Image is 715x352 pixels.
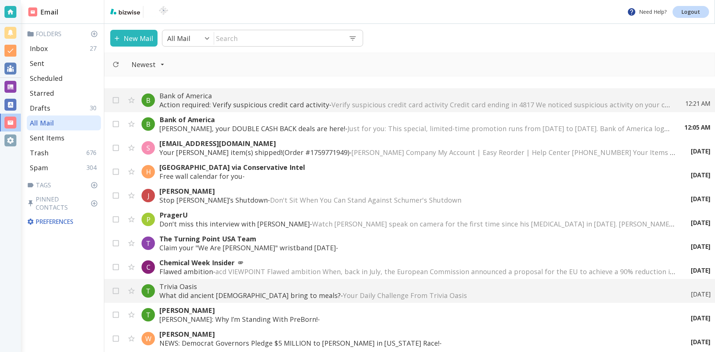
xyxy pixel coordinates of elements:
[30,104,50,112] p: Drafts
[146,143,150,152] p: S
[27,195,101,212] p: Pinned Contacts
[110,30,158,47] button: New Mail
[145,334,152,343] p: W
[30,148,48,157] p: Trash
[27,218,99,226] p: Preferences
[159,306,676,315] p: [PERSON_NAME]
[167,34,190,43] p: All Mail
[86,149,99,157] p: 676
[691,195,711,203] p: [DATE]
[159,234,676,243] p: The Turning Point USA Team
[25,215,101,229] div: Preferences
[109,58,123,71] button: Refresh
[86,164,99,172] p: 304
[27,115,101,130] div: All Mail
[28,7,37,16] img: DashboardSidebarEmail.svg
[338,243,524,252] span: ‌ ‌ ‌ ‌ ‌ ‌ ‌ ‌ ‌ ‌ ‌ ‌ ‌ ‌ ‌ ‌ ‌ ‌ ‌ ‌ ‌ ‌ ‌ ‌ ‌ ‌ ‌ ‌ ‌ ‌ ‌ ‌ ‌ ‌ ‌ ‌ ‌ ‌ ‌ ‌ ‌ ‌ ‌ ‌ ‌ ‌ ‌ ‌ ‌...
[159,243,676,252] p: Claim your "We Are [PERSON_NAME]" wristband [DATE] -
[691,266,711,275] p: [DATE]
[27,86,101,101] div: Starred
[159,258,676,267] p: Chemical Week Insider
[146,6,181,18] img: BioTech International
[691,338,711,346] p: [DATE]
[245,172,368,181] span: ͏‌ ͏‌ ͏‌ ͏‌ ͏‌ ͏‌ ͏‌ ͏‌ ͏‌ ͏‌ ͏‌ ͏‌ ͏‌ ͏‌ ͏‌ ͏‌ ͏‌ ͏‌ ͏‌ ͏‌ ͏‌ ͏‌ ͏‌ ͏‌ ͏‌ ͏‌ ͏‌ ͏‌ ͏‌ ͏‌ ͏‌ ͏‌ ͏...
[159,139,676,148] p: [EMAIL_ADDRESS][DOMAIN_NAME]
[30,133,64,142] p: Sent Items
[691,242,711,251] p: [DATE]
[442,339,628,348] span: ‌ ‌ ‌ ‌ ‌ ‌ ‌ ‌ ‌ ‌ ‌ ‌ ‌ ‌ ‌ ‌ ‌ ‌ ‌ ‌ ‌ ‌ ‌ ‌ ‌ ‌ ‌ ‌ ‌ ‌ ‌ ‌ ‌ ‌ ‌ ‌ ‌ ‌ ‌ ‌ ‌ ‌ ‌ ‌ ‌ ‌ ‌ ‌ ‌...
[159,267,676,276] p: Flawed ambition -
[28,7,58,17] h2: Email
[159,148,676,157] p: Your [PERSON_NAME] item(s) shipped!(Order #1759771949) -
[146,286,150,295] p: T
[27,160,101,175] div: Spam304
[159,315,676,324] p: [PERSON_NAME]: Why I’m Standing With PreBorn! -
[159,330,676,339] p: [PERSON_NAME]
[691,314,711,322] p: [DATE]
[270,196,590,204] span: Don't Sit When You Can Stand Against Schumer's Shutdown ‌ ‌ ‌ ‌ ‌ ‌ ‌ ‌ ‌ ‌ ‌ ‌ ‌ ‌ ‌ ‌ ‌ ‌ ‌ ‌ ‌...
[159,210,676,219] p: PragerU
[159,163,676,172] p: [GEOGRAPHIC_DATA] via Conservative Intel
[343,291,618,300] span: Your Daily Challenge From Trivia Oasis ‌ ‌ ‌ ‌ ‌ ‌ ‌ ‌ ‌ ‌ ‌ ‌ ‌ ‌ ‌ ‌ ‌ ‌ ‌ ‌ ‌ ‌ ‌ ‌ ‌ ‌ ‌ ‌ ‌ ...
[159,172,676,181] p: Free wall calendar for you -
[30,118,54,127] p: All Mail
[27,56,101,71] div: Sent
[159,339,676,348] p: NEWS: Democrat Governors Pledge $5 MILLION to [PERSON_NAME] in [US_STATE] Race! -
[146,215,150,224] p: P
[30,59,44,68] p: Sent
[159,291,676,300] p: What did ancient [DEMOGRAPHIC_DATA] bring to meals? -
[691,171,711,179] p: [DATE]
[27,101,101,115] div: Drafts30
[27,145,101,160] div: Trash676
[90,44,99,53] p: 27
[146,120,150,129] p: B
[681,9,700,15] p: Logout
[146,167,151,176] p: H
[27,41,101,56] div: Inbox27
[159,124,670,133] p: [PERSON_NAME], your DOUBLE CASH BACK deals are here! -
[146,263,150,272] p: C
[146,96,150,105] p: B
[27,30,101,38] p: Folders
[691,219,711,227] p: [DATE]
[90,104,99,112] p: 30
[685,99,711,108] p: 12:21 AM
[159,282,676,291] p: Trivia Oasis
[124,56,172,73] button: Filter
[691,290,711,298] p: [DATE]
[30,44,48,53] p: Inbox
[673,6,709,18] a: Logout
[30,89,54,98] p: Starred
[27,71,101,86] div: Scheduled
[320,315,506,324] span: ‌ ‌ ‌ ‌ ‌ ‌ ‌ ‌ ‌ ‌ ‌ ‌ ‌ ‌ ‌ ‌ ‌ ‌ ‌ ‌ ‌ ‌ ‌ ‌ ‌ ‌ ‌ ‌ ‌ ‌ ‌ ‌ ‌ ‌ ‌ ‌ ‌ ‌ ‌ ‌ ‌ ‌ ‌ ‌ ‌ ‌ ‌ ‌ ‌...
[691,147,711,155] p: [DATE]
[146,310,150,319] p: T
[159,115,670,124] p: Bank of America
[159,219,676,228] p: Don't miss this interview with [PERSON_NAME] -
[627,7,667,16] p: Need Help?
[214,31,343,46] input: Search
[30,163,48,172] p: Spam
[159,100,670,109] p: Action required: Verify suspicious credit card activity -
[110,9,140,15] img: bizwise
[146,239,150,248] p: T
[159,187,676,196] p: [PERSON_NAME]
[27,130,101,145] div: Sent Items
[684,123,711,131] p: 12:05 AM
[147,191,149,200] p: J
[159,91,670,100] p: Bank of America
[27,181,101,189] p: Tags
[159,196,676,204] p: Stop [PERSON_NAME]’s Shutdown -
[30,74,63,83] p: Scheduled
